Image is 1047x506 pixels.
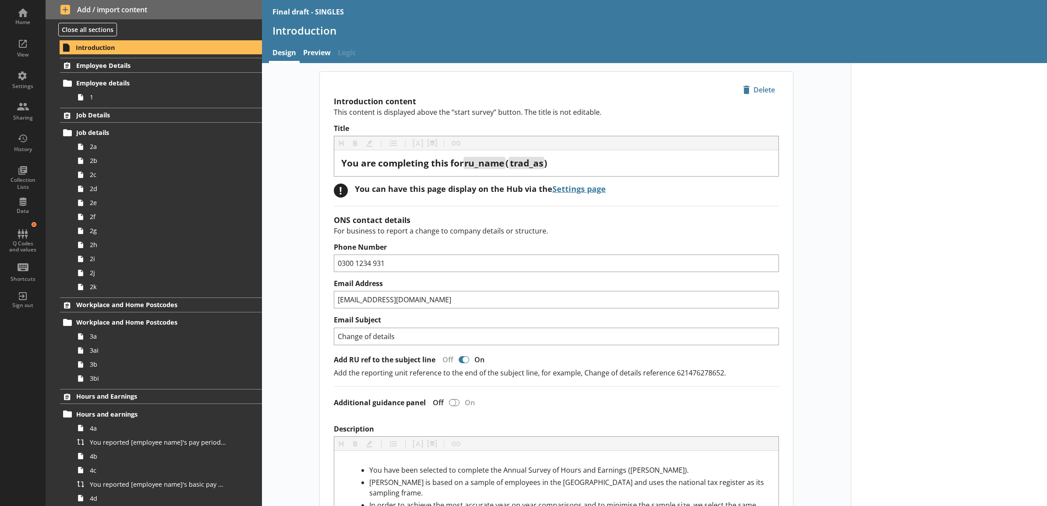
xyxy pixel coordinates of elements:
[60,297,262,312] a: Workplace and Home Postcodes
[74,280,262,294] a: 2k
[74,252,262,266] a: 2i
[552,184,606,194] a: Settings page
[76,318,223,326] span: Workplace and Home Postcodes
[7,83,38,90] div: Settings
[74,463,262,477] a: 4c
[7,19,38,26] div: Home
[334,243,779,252] label: Phone Number
[334,124,779,133] label: Title
[334,315,779,325] label: Email Subject
[90,346,226,354] span: 3ai
[90,452,226,460] span: 4b
[74,168,262,182] a: 2c
[300,44,334,63] a: Preview
[334,44,359,63] span: Logic
[7,177,38,190] div: Collection Lists
[341,157,771,169] div: Title
[90,241,226,249] span: 2h
[90,283,226,291] span: 2k
[74,343,262,357] a: 3ai
[58,23,117,36] button: Close all sections
[334,368,779,378] p: Add the reporting unit reference to the end of the subject line, for example, Change of details r...
[334,226,779,236] p: For business to report a change to company details or structure.
[426,398,447,407] div: Off
[46,108,262,294] li: Job DetailsJob details2a2b2c2d2e2f2g2h2i2j2k
[76,392,223,400] span: Hours and Earnings
[90,93,226,101] span: 1
[60,40,262,54] a: Introduction
[334,425,779,434] label: Description
[369,465,689,475] span: You have been selected to complete the Annual Survey of Hours and Earnings ([PERSON_NAME]).
[74,435,262,449] a: You reported [employee name]'s pay period that included [Reference Date] to be [Untitled answer]....
[90,438,226,446] span: You reported [employee name]'s pay period that included [Reference Date] to be [Untitled answer]....
[7,51,38,58] div: View
[90,170,226,179] span: 2c
[60,76,262,90] a: Employee details
[74,491,262,505] a: 4d
[60,5,247,14] span: Add / import content
[334,215,779,225] h2: ONS contact details
[76,128,223,137] span: Job details
[74,140,262,154] a: 2a
[7,146,38,153] div: History
[334,398,426,407] label: Additional guidance panel
[739,83,778,97] span: Delete
[90,212,226,221] span: 2f
[7,302,38,309] div: Sign out
[90,374,226,382] span: 3bi
[461,398,482,407] div: On
[76,61,223,70] span: Employee Details
[74,477,262,491] a: You reported [employee name]'s basic pay earned for work carried out in the pay period that inclu...
[74,421,262,435] a: 4a
[74,196,262,210] a: 2e
[90,269,226,277] span: 2j
[7,276,38,283] div: Shortcuts
[76,301,223,309] span: Workplace and Home Postcodes
[74,182,262,196] a: 2d
[60,315,262,329] a: Workplace and Home Postcodes
[334,107,779,117] p: This content is displayed above the “start survey” button. The title is not editable.
[76,111,223,119] span: Job Details
[74,154,262,168] a: 2b
[74,238,262,252] a: 2h
[74,224,262,238] a: 2g
[334,355,435,364] label: Add RU ref to the subject line
[74,449,262,463] a: 4b
[90,360,226,368] span: 3b
[46,297,262,386] li: Workplace and Home PostcodesWorkplace and Home Postcodes3a3ai3b3bi
[272,24,1037,37] h1: Introduction
[76,43,223,52] span: Introduction
[60,126,262,140] a: Job details
[7,241,38,253] div: Q Codes and values
[90,198,226,207] span: 2e
[90,480,226,488] span: You reported [employee name]'s basic pay earned for work carried out in the pay period that inclu...
[74,357,262,372] a: 3b
[74,266,262,280] a: 2j
[471,355,492,364] div: On
[76,79,223,87] span: Employee details
[90,424,226,432] span: 4a
[90,466,226,474] span: 4c
[272,7,344,17] div: Final draft - SINGLES
[341,157,463,169] span: You are completing this for
[90,142,226,151] span: 2a
[369,478,766,498] span: [PERSON_NAME] is based on a sample of employees in the [GEOGRAPHIC_DATA] and uses the national ta...
[90,255,226,263] span: 2i
[90,156,226,165] span: 2b
[435,355,457,364] div: Off
[60,58,262,73] a: Employee Details
[60,108,262,123] a: Job Details
[334,279,779,288] label: Email Address
[464,157,504,169] span: ru_name
[64,76,262,104] li: Employee details1
[90,184,226,193] span: 2d
[90,332,226,340] span: 3a
[334,96,779,106] h2: Introduction content
[544,157,547,169] span: )
[510,157,543,169] span: trad_as
[74,90,262,104] a: 1
[90,226,226,235] span: 2g
[74,210,262,224] a: 2f
[74,372,262,386] a: 3bi
[739,82,779,97] button: Delete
